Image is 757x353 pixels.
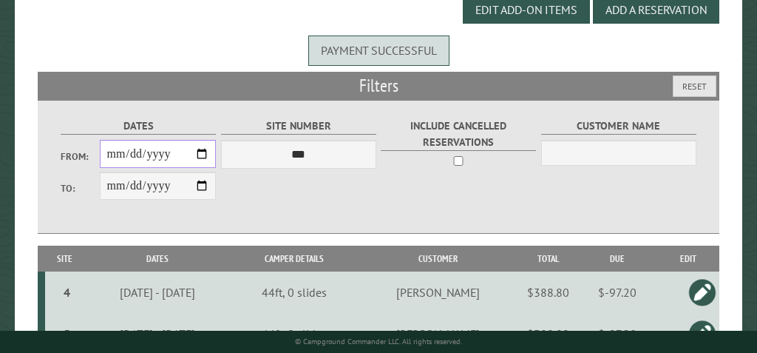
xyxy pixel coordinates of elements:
td: [PERSON_NAME] [358,272,519,313]
label: To: [61,181,100,195]
div: 5 [51,326,82,341]
h2: Filters [38,72,719,100]
th: Site [45,246,84,272]
th: Edit [656,246,719,272]
td: $388.80 [519,272,578,313]
label: Dates [61,118,216,135]
td: $-97.20 [578,272,656,313]
th: Total [519,246,578,272]
label: From: [61,149,100,164]
th: Camper Details [231,246,358,272]
div: 4 [51,285,82,300]
th: Dates [84,246,231,272]
label: Site Number [221,118,376,135]
label: Customer Name [541,118,696,135]
button: Reset [673,75,716,97]
div: [DATE] - [DATE] [87,326,228,341]
div: Payment successful [308,36,449,65]
label: Include Cancelled Reservations [381,118,536,150]
div: [DATE] - [DATE] [87,285,228,300]
td: 44ft, 0 slides [231,272,358,313]
th: Due [578,246,656,272]
th: Customer [358,246,519,272]
small: © Campground Commander LLC. All rights reserved. [295,337,462,346]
